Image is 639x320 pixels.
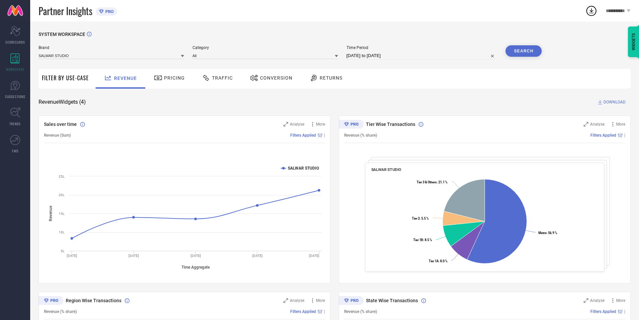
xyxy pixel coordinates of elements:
[371,167,402,172] span: SALWAR STUDIO
[616,298,625,303] span: More
[590,298,604,303] span: Analyse
[538,231,557,235] text: : 56.9 %
[59,212,65,216] text: 15L
[616,122,625,127] span: More
[290,298,304,303] span: Analyse
[114,76,137,81] span: Revenue
[366,298,418,303] span: State Wise Transactions
[59,193,65,197] text: 20L
[414,238,423,242] tspan: Tier 1B
[67,254,77,258] text: [DATE]
[584,122,588,127] svg: Zoom
[624,133,625,138] span: |
[316,298,325,303] span: More
[429,259,439,263] tspan: Tier 1A
[344,309,377,314] span: Revenue (% share)
[624,309,625,314] span: |
[290,309,316,314] span: Filters Applied
[288,166,319,171] text: SALWAR STUDIO
[164,75,185,81] span: Pricing
[39,32,85,37] span: SYSTEM WORKSPACE
[585,5,597,17] div: Open download list
[59,175,65,178] text: 25L
[44,309,77,314] span: Revenue (% share)
[59,230,65,234] text: 10L
[104,9,114,14] span: PRO
[66,298,121,303] span: Region Wise Transactions
[191,254,201,258] text: [DATE]
[590,309,616,314] span: Filters Applied
[6,67,24,72] span: WORKSPACE
[283,122,288,127] svg: Zoom
[260,75,292,81] span: Conversion
[347,52,497,60] input: Select time period
[5,94,25,99] span: SUGGESTIONS
[39,296,63,306] div: Premium
[590,122,604,127] span: Analyse
[39,99,86,105] span: Revenue Widgets ( 4 )
[61,249,65,253] text: 5L
[339,296,364,306] div: Premium
[316,122,325,127] span: More
[39,4,92,18] span: Partner Insights
[320,75,342,81] span: Returns
[252,254,263,258] text: [DATE]
[347,45,497,50] span: Time Period
[290,122,304,127] span: Analyse
[181,265,210,270] tspan: Time Aggregate
[44,122,77,127] span: Sales over time
[12,148,18,153] span: FWD
[417,180,437,184] tspan: Tier 3 & Others
[290,133,316,138] span: Filters Applied
[339,120,364,130] div: Premium
[344,133,377,138] span: Revenue (% share)
[417,180,447,184] text: : 21.1 %
[48,205,53,221] tspan: Revenue
[366,122,415,127] span: Tier Wise Transactions
[193,45,338,50] span: Category
[39,45,184,50] span: Brand
[412,217,420,220] tspan: Tier 2
[324,133,325,138] span: |
[429,259,447,263] text: : 8.0 %
[584,298,588,303] svg: Zoom
[309,254,319,258] text: [DATE]
[44,133,71,138] span: Revenue (Sum)
[9,121,21,126] span: TRENDS
[283,298,288,303] svg: Zoom
[128,254,139,258] text: [DATE]
[414,238,432,242] text: : 8.5 %
[538,231,546,235] tspan: Metro
[5,40,25,45] span: SCORECARDS
[590,133,616,138] span: Filters Applied
[603,99,626,105] span: DOWNLOAD
[42,74,89,82] span: Filter By Use-Case
[412,217,429,220] text: : 5.5 %
[505,45,542,57] button: Search
[324,309,325,314] span: |
[212,75,233,81] span: Traffic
